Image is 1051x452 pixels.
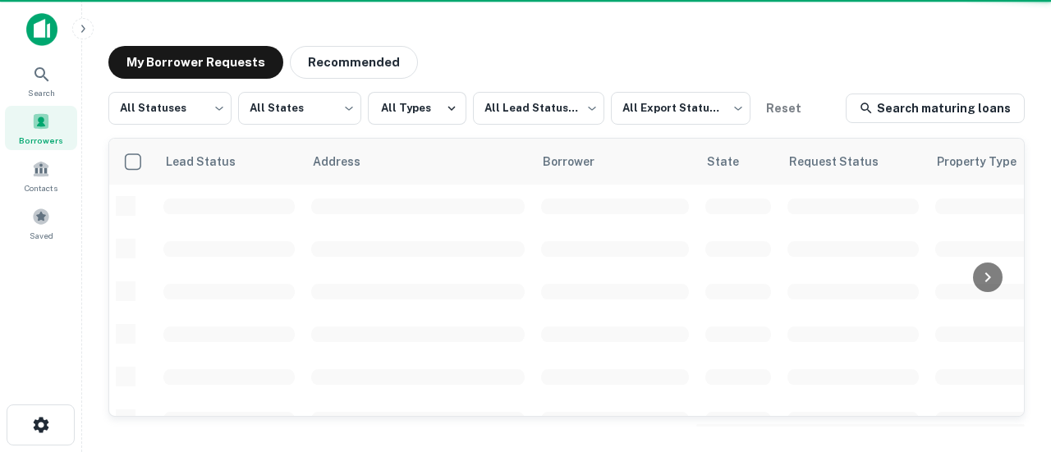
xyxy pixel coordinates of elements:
div: All Statuses [108,87,232,130]
iframe: Chat Widget [969,268,1051,347]
span: State [707,152,760,171]
span: Request Status [789,152,900,171]
th: Borrower [533,139,697,185]
span: Search [28,86,55,99]
th: Address [303,139,533,185]
a: Borrowers [5,106,77,150]
th: State [697,139,779,185]
div: All Export Statuses [611,87,750,130]
th: Request Status [779,139,927,185]
button: Reset [757,92,810,125]
span: Address [313,152,382,171]
div: All States [238,87,361,130]
button: Recommended [290,46,418,79]
span: Lead Status [165,152,257,171]
span: Borrowers [19,134,63,147]
span: Borrower [543,152,616,171]
th: Lead Status [155,139,303,185]
span: Property Type [937,152,1038,171]
div: All Lead Statuses [473,87,604,130]
button: My Borrower Requests [108,46,283,79]
span: Saved [30,229,53,242]
span: Contacts [25,181,57,194]
img: capitalize-icon.png [26,13,57,46]
a: Saved [5,201,77,245]
a: Contacts [5,153,77,198]
button: All Types [368,92,466,125]
a: Search [5,58,77,103]
a: Search maturing loans [846,94,1025,123]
